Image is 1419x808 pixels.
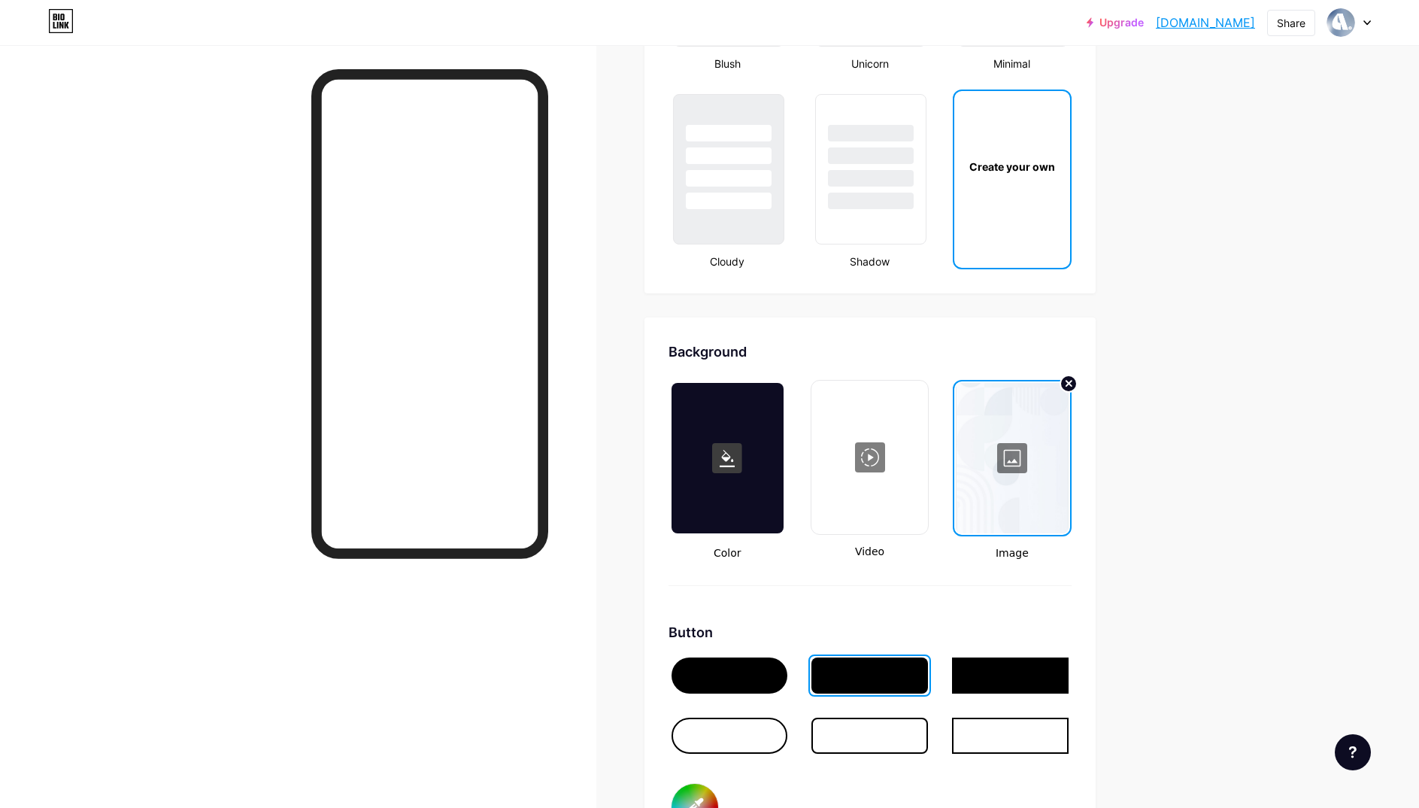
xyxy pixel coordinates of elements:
a: [DOMAIN_NAME] [1156,14,1255,32]
div: Minimal [953,56,1071,71]
span: Video [811,544,929,560]
div: Button [669,622,1072,642]
a: Upgrade [1087,17,1144,29]
div: Create your own [957,159,1067,175]
div: Background [669,342,1072,362]
div: Cloudy [669,254,787,269]
img: Aurance Agency [1327,8,1355,37]
div: Unicorn [811,56,929,71]
div: Shadow [811,254,929,269]
span: Color [669,545,787,561]
div: Blush [669,56,787,71]
span: Image [953,545,1071,561]
div: Share [1277,15,1305,31]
